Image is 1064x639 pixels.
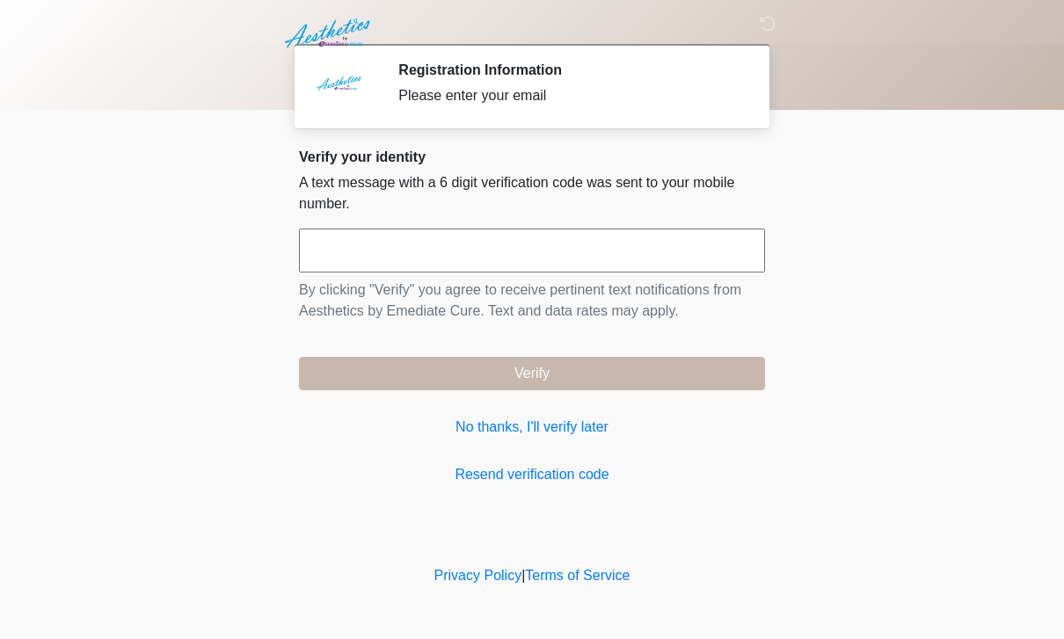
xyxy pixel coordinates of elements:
a: Resend verification code [299,464,765,485]
a: Terms of Service [525,568,630,583]
h2: Registration Information [398,62,739,78]
h2: Verify your identity [299,149,765,165]
img: Agent Avatar [312,62,365,114]
a: No thanks, I'll verify later [299,417,765,438]
p: A text message with a 6 digit verification code was sent to your mobile number. [299,172,765,214]
a: | [521,568,525,583]
div: Please enter your email [398,85,739,106]
p: By clicking "Verify" you agree to receive pertinent text notifications from Aesthetics by Emediat... [299,280,765,322]
a: Privacy Policy [434,568,522,583]
button: Verify [299,357,765,390]
img: Aesthetics by Emediate Cure Logo [281,13,377,54]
